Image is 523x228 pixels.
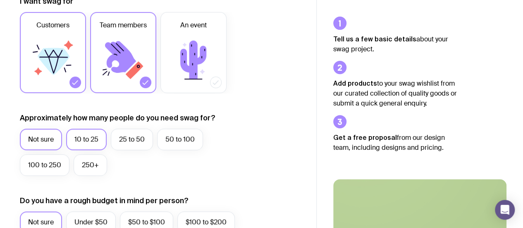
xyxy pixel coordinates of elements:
div: Open Intercom Messenger [495,200,515,220]
p: from our design team, including designs and pricing. [333,132,457,153]
label: 100 to 250 [20,154,69,176]
label: Not sure [20,129,62,150]
strong: Add products [333,79,377,87]
label: 250+ [74,154,107,176]
span: Customers [36,20,69,30]
label: Do you have a rough budget in mind per person? [20,196,189,206]
p: to your swag wishlist from our curated collection of quality goods or submit a quick general enqu... [333,78,457,108]
label: Approximately how many people do you need swag for? [20,113,215,123]
label: 50 to 100 [157,129,203,150]
strong: Tell us a few basic details [333,35,416,43]
strong: Get a free proposal [333,134,397,141]
span: An event [180,20,207,30]
p: about your swag project. [333,34,457,54]
label: 10 to 25 [66,129,107,150]
label: 25 to 50 [111,129,153,150]
span: Team members [100,20,147,30]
